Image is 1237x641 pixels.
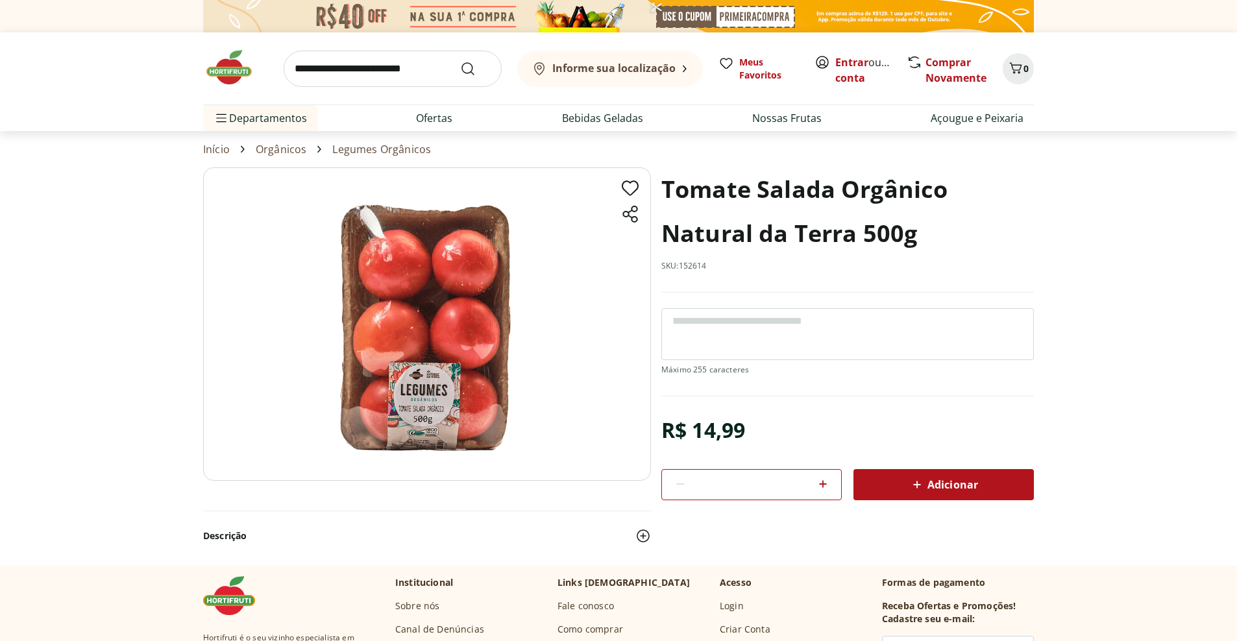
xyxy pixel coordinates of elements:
span: ou [835,54,893,86]
h1: Tomate Salada Orgânico Natural da Terra 500g [661,167,1034,256]
button: Adicionar [853,469,1034,500]
p: Links [DEMOGRAPHIC_DATA] [557,576,690,589]
img: Hortifruti [203,576,268,615]
p: Institucional [395,576,453,589]
a: Início [203,143,230,155]
span: 0 [1023,62,1029,75]
a: Açougue e Peixaria [931,110,1023,126]
input: search [284,51,502,87]
button: Informe sua localização [517,51,703,87]
a: Login [720,599,744,612]
a: Comprar Novamente [925,55,986,85]
a: Entrar [835,55,868,69]
p: Formas de pagamento [882,576,1034,589]
button: Descrição [203,522,651,550]
button: Menu [214,103,229,134]
a: Sobre nós [395,599,439,612]
button: Carrinho [1003,53,1034,84]
a: Legumes Orgânicos [332,143,431,155]
a: Criar conta [835,55,907,85]
h3: Receba Ofertas e Promoções! [882,599,1016,612]
p: Acesso [720,576,752,589]
h3: Cadastre seu e-mail: [882,612,975,625]
b: Informe sua localização [552,61,676,75]
img: Tomate Salada Orgânico Natural da Terra 500g [203,167,651,481]
a: Canal de Denúncias [395,623,484,636]
a: Nossas Frutas [752,110,822,126]
p: SKU: 152614 [661,261,707,271]
button: Submit Search [460,61,491,77]
span: Meus Favoritos [739,56,799,82]
a: Bebidas Geladas [562,110,643,126]
a: Orgânicos [256,143,306,155]
a: Ofertas [416,110,452,126]
div: R$ 14,99 [661,412,745,448]
span: Departamentos [214,103,307,134]
a: Meus Favoritos [718,56,799,82]
img: Hortifruti [203,48,268,87]
span: Adicionar [909,477,978,492]
a: Como comprar [557,623,623,636]
a: Criar Conta [720,623,770,636]
a: Fale conosco [557,599,614,612]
